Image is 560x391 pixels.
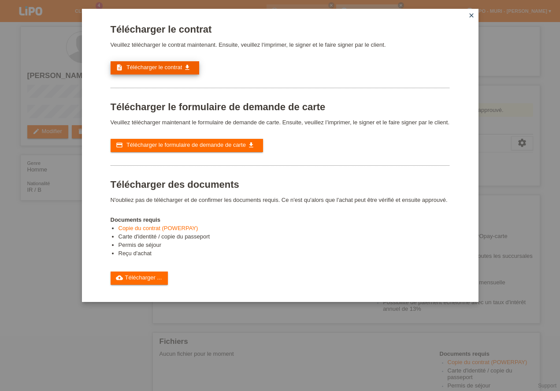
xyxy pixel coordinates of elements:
[111,179,450,190] h1: Télécharger des documents
[468,12,475,19] i: close
[111,101,450,112] h1: Télécharger le formulaire de demande de carte
[111,139,263,152] a: credit_card Télécharger le formulaire de demande de carte get_app
[111,41,450,48] p: Veuillez télécharger le contrat maintenant. Ensuite, veuillez l‘imprimer, le signer et le faire s...
[111,216,450,223] h4: Documents requis
[126,142,246,148] span: Télécharger le formulaire de demande de carte
[111,197,450,203] p: N'oubliez pas de télécharger et de confirmer les documents requis. Ce n'est qu'alors que l'achat ...
[248,142,255,149] i: get_app
[119,242,450,250] li: Permis de séjour
[184,64,191,71] i: get_app
[119,225,198,231] a: Copie du contrat (POWERPAY)
[111,24,450,35] h1: Télécharger le contrat
[119,233,450,242] li: Carte d'identité / copie du passeport
[111,272,168,285] a: cloud_uploadTélécharger ...
[116,142,123,149] i: credit_card
[116,274,123,281] i: cloud_upload
[111,61,199,74] a: description Télécharger le contrat get_app
[119,250,450,258] li: Reçu d'achat
[126,64,182,71] span: Télécharger le contrat
[116,64,123,71] i: description
[466,11,477,21] a: close
[111,119,450,126] p: Veuillez télécharger maintenant le formulaire de demande de carte. Ensuite, veuillez l’imprimer, ...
